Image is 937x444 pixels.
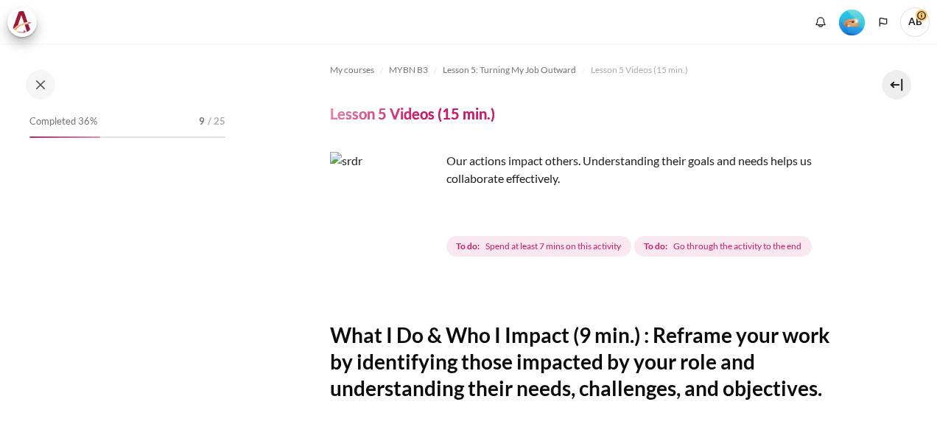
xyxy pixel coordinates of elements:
[7,7,44,37] a: Architeck Architeck
[673,240,801,253] span: Go through the activity to the end
[839,8,865,35] div: Level #2
[456,240,480,253] strong: To do:
[443,61,576,79] a: Lesson 5: Turning My Job Outward
[29,114,97,129] span: Completed 36%
[330,104,495,123] h4: Lesson 5 Videos (15 min.)
[833,8,871,35] a: Level #2
[810,11,832,33] div: Show notification window with no new notifications
[839,10,865,35] img: Level #2
[389,61,428,79] a: MYBN B3
[389,63,428,77] span: MYBN B3
[199,114,205,129] span: 9
[443,63,576,77] span: Lesson 5: Turning My Job Outward
[644,240,667,253] strong: To do:
[12,11,32,33] img: Architeck
[446,233,815,260] div: Completion requirements for Lesson 5 Videos (15 min.)
[900,7,930,37] a: User menu
[208,114,225,129] span: / 25
[591,61,688,79] a: Lesson 5 Videos (15 min.)
[330,152,832,187] p: Our actions impact others. Understanding their goals and needs helps us collaborate effectively.
[330,152,441,263] img: srdr
[591,63,688,77] span: Lesson 5 Videos (15 min.)
[900,7,930,37] span: AB
[330,322,832,402] h2: What I Do & Who I Impact (9 min.) : Reframe your work by identifying those impacted by your role ...
[330,63,374,77] span: My courses
[29,136,100,138] div: 36%
[872,11,894,33] button: Languages
[485,240,621,253] span: Spend at least 7 mins on this activity
[330,58,832,82] nav: Navigation bar
[330,61,374,79] a: My courses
